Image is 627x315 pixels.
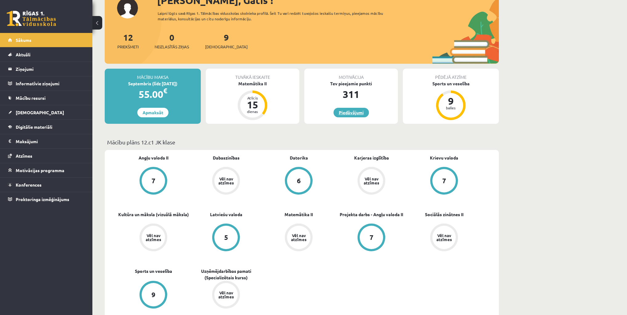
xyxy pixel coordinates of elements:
[190,167,262,196] a: Vēl nav atzīmes
[8,91,85,105] a: Mācību resursi
[243,110,262,113] div: dienas
[16,37,31,43] span: Sākums
[16,134,85,148] legend: Maksājumi
[217,177,235,185] div: Vēl nav atzīmes
[408,167,480,196] a: 7
[16,62,85,76] legend: Ziņojumi
[430,155,458,161] a: Krievu valoda
[117,32,139,50] a: 12Priekšmeti
[340,211,403,218] a: Projekta darbs - Angļu valoda II
[425,211,463,218] a: Sociālās zinātnes II
[8,120,85,134] a: Digitālie materiāli
[190,268,262,281] a: Uzņēmējdarbības pamati (Specializētais kurss)
[105,80,201,87] div: Septembris (līdz [DATE])
[290,233,307,241] div: Vēl nav atzīmes
[304,69,398,80] div: Motivācija
[105,87,201,102] div: 55.00
[158,10,394,22] div: Laipni lūgts savā Rīgas 1. Tālmācības vidusskolas skolnieka profilā. Šeit Tu vari redzēt tuvojošo...
[304,80,398,87] div: Tev pieejamie punkti
[107,138,496,146] p: Mācību plāns 12.c1 JK klase
[16,196,69,202] span: Proktoringa izmēģinājums
[16,182,42,188] span: Konferences
[335,224,408,252] a: 7
[117,224,190,252] a: Vēl nav atzīmes
[205,44,248,50] span: [DEMOGRAPHIC_DATA]
[190,281,262,310] a: Vēl nav atzīmes
[217,291,235,299] div: Vēl nav atzīmes
[155,32,189,50] a: 0Neizlasītās ziņas
[118,211,189,218] a: Kultūra un māksla (vizuālā māksla)
[8,62,85,76] a: Ziņojumi
[7,11,56,26] a: Rīgas 1. Tālmācības vidusskola
[8,134,85,148] a: Maksājumi
[243,96,262,100] div: Atlicis
[8,33,85,47] a: Sākums
[442,96,460,106] div: 9
[16,76,85,91] legend: Informatīvie ziņojumi
[117,281,190,310] a: 9
[8,163,85,177] a: Motivācijas programma
[224,234,228,241] div: 5
[442,106,460,110] div: balles
[16,110,64,115] span: [DEMOGRAPHIC_DATA]
[16,124,52,130] span: Digitālie materiāli
[8,192,85,206] a: Proktoringa izmēģinājums
[370,234,374,241] div: 7
[16,153,32,159] span: Atzīmes
[16,52,30,57] span: Aktuāli
[335,167,408,196] a: Vēl nav atzīmes
[206,80,299,87] div: Matemātika II
[105,69,201,80] div: Mācību maksa
[152,177,156,184] div: 7
[210,211,242,218] a: Latviešu valoda
[145,233,162,241] div: Vēl nav atzīmes
[8,76,85,91] a: Informatīvie ziņojumi
[139,155,168,161] a: Angļu valoda II
[135,268,172,274] a: Sports un veselība
[8,178,85,192] a: Konferences
[152,291,156,298] div: 9
[205,32,248,50] a: 9[DEMOGRAPHIC_DATA]
[408,224,480,252] a: Vēl nav atzīmes
[403,80,499,121] a: Sports un veselība 9 balles
[206,80,299,121] a: Matemātika II Atlicis 15 dienas
[16,95,46,101] span: Mācību resursi
[403,80,499,87] div: Sports un veselība
[334,108,369,117] a: Piedāvājumi
[290,155,308,161] a: Datorika
[354,155,389,161] a: Karjeras izglītība
[403,69,499,80] div: Pēdējā atzīme
[8,149,85,163] a: Atzīmes
[243,100,262,110] div: 15
[8,47,85,62] a: Aktuāli
[304,87,398,102] div: 311
[163,86,167,95] span: €
[285,211,313,218] a: Matemātika II
[117,44,139,50] span: Priekšmeti
[442,177,446,184] div: 7
[262,167,335,196] a: 6
[16,168,64,173] span: Motivācijas programma
[297,177,301,184] div: 6
[155,44,189,50] span: Neizlasītās ziņas
[363,177,380,185] div: Vēl nav atzīmes
[206,69,299,80] div: Tuvākā ieskaite
[213,155,240,161] a: Dabaszinības
[137,108,168,117] a: Apmaksāt
[262,224,335,252] a: Vēl nav atzīmes
[190,224,262,252] a: 5
[117,167,190,196] a: 7
[8,105,85,119] a: [DEMOGRAPHIC_DATA]
[435,233,453,241] div: Vēl nav atzīmes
